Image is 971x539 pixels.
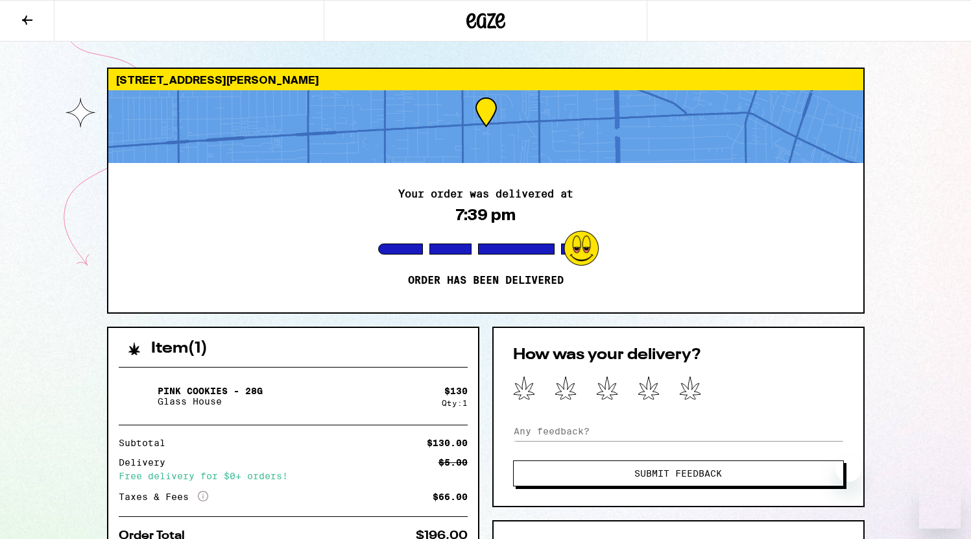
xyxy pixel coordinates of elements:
button: Submit Feedback [513,460,844,486]
div: Free delivery for $0+ orders! [119,471,468,481]
input: Any feedback? [513,421,844,441]
div: [STREET_ADDRESS][PERSON_NAME] [108,69,863,90]
div: Qty: 1 [442,399,468,407]
h2: Your order was delivered at [398,189,573,199]
div: Delivery [119,458,174,467]
span: Submit Feedback [634,469,722,478]
iframe: Button to launch messaging window [919,487,961,529]
div: Taxes & Fees [119,491,208,503]
h2: How was your delivery? [513,347,844,363]
div: $130.00 [427,438,468,447]
iframe: Close message [835,456,861,482]
p: Pink Cookies - 28g [158,386,263,396]
div: $ 130 [444,386,468,396]
h2: Item ( 1 ) [151,341,208,357]
div: $5.00 [438,458,468,467]
p: Order has been delivered [408,274,564,287]
div: 7:39 pm [456,206,516,224]
p: Glass House [158,396,263,407]
div: $66.00 [433,492,468,501]
img: Pink Cookies - 28g [119,378,155,414]
div: Subtotal [119,438,174,447]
